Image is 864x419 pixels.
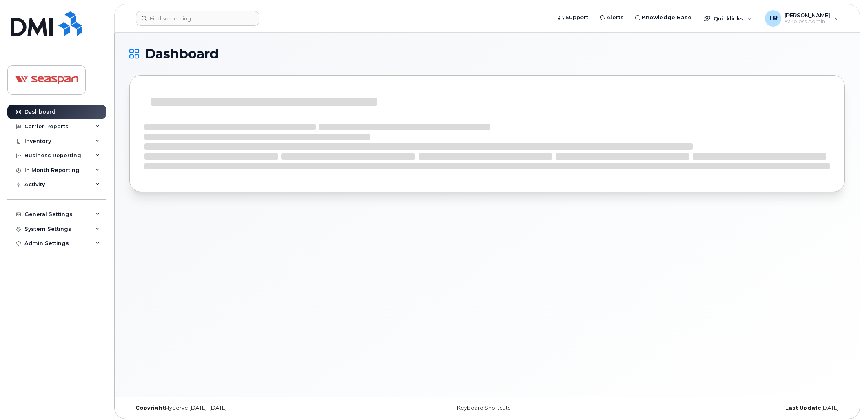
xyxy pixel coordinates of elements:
strong: Last Update [785,405,821,411]
div: [DATE] [606,405,845,411]
div: MyServe [DATE]–[DATE] [129,405,368,411]
a: Keyboard Shortcuts [457,405,510,411]
strong: Copyright [135,405,165,411]
span: Dashboard [145,48,219,60]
